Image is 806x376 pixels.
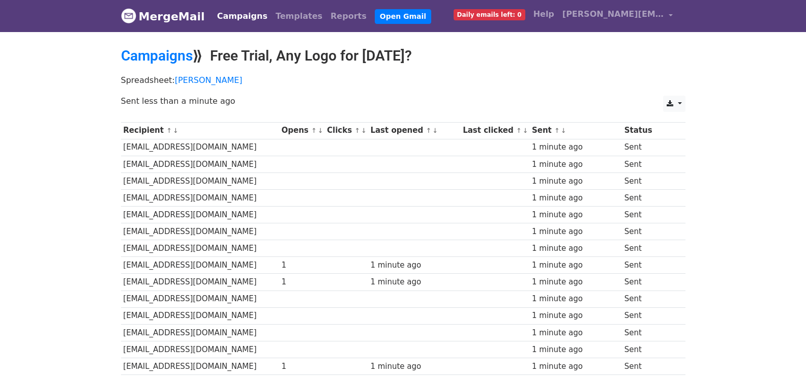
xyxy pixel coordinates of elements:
th: Status [622,122,654,139]
div: 1 minute ago [532,361,619,372]
div: 1 minute ago [370,276,458,288]
div: 1 minute ago [532,259,619,271]
div: 1 minute ago [532,226,619,238]
a: ↓ [318,127,323,134]
td: Sent [622,257,654,274]
td: [EMAIL_ADDRESS][DOMAIN_NAME] [121,257,279,274]
td: Sent [622,156,654,172]
a: [PERSON_NAME] [175,75,243,85]
a: ↓ [561,127,566,134]
div: 1 minute ago [370,259,458,271]
td: [EMAIL_ADDRESS][DOMAIN_NAME] [121,324,279,341]
a: ↑ [354,127,360,134]
a: MergeMail [121,6,205,27]
td: Sent [622,307,654,324]
a: Daily emails left: 0 [450,4,529,24]
a: ↓ [432,127,438,134]
div: 1 minute ago [532,209,619,221]
a: Campaigns [213,6,272,26]
div: 1 minute ago [532,192,619,204]
a: Open Gmail [375,9,431,24]
a: Templates [272,6,326,26]
div: 1 [281,259,322,271]
a: [PERSON_NAME][EMAIL_ADDRESS][DOMAIN_NAME] [558,4,677,28]
a: Campaigns [121,47,193,64]
a: Help [529,4,558,24]
div: 1 minute ago [532,327,619,339]
div: 1 minute ago [532,276,619,288]
td: [EMAIL_ADDRESS][DOMAIN_NAME] [121,291,279,307]
img: MergeMail logo [121,8,136,23]
td: [EMAIL_ADDRESS][DOMAIN_NAME] [121,307,279,324]
td: Sent [622,341,654,358]
a: ↑ [311,127,317,134]
span: [PERSON_NAME][EMAIL_ADDRESS][DOMAIN_NAME] [562,8,664,20]
td: [EMAIL_ADDRESS][DOMAIN_NAME] [121,139,279,156]
td: [EMAIL_ADDRESS][DOMAIN_NAME] [121,223,279,240]
a: ↑ [554,127,560,134]
th: Sent [529,122,622,139]
div: 1 minute ago [532,310,619,322]
div: 1 minute ago [532,141,619,153]
td: Sent [622,207,654,223]
td: Sent [622,223,654,240]
td: Sent [622,172,654,189]
td: [EMAIL_ADDRESS][DOMAIN_NAME] [121,156,279,172]
td: Sent [622,189,654,206]
td: [EMAIL_ADDRESS][DOMAIN_NAME] [121,358,279,374]
td: Sent [622,139,654,156]
p: Spreadsheet: [121,75,685,85]
td: Sent [622,358,654,374]
div: 1 minute ago [532,243,619,254]
a: ↑ [166,127,172,134]
h2: ⟫ Free Trial, Any Logo for [DATE]? [121,47,685,65]
th: Opens [279,122,325,139]
td: Sent [622,324,654,341]
th: Last opened [368,122,461,139]
p: Sent less than a minute ago [121,96,685,106]
th: Clicks [324,122,368,139]
div: 1 minute ago [370,361,458,372]
a: ↓ [361,127,367,134]
div: 1 [281,361,322,372]
div: 1 minute ago [532,176,619,187]
span: Daily emails left: 0 [454,9,525,20]
a: ↓ [173,127,178,134]
td: Sent [622,274,654,291]
td: [EMAIL_ADDRESS][DOMAIN_NAME] [121,274,279,291]
td: Sent [622,240,654,257]
td: [EMAIL_ADDRESS][DOMAIN_NAME] [121,189,279,206]
td: [EMAIL_ADDRESS][DOMAIN_NAME] [121,240,279,257]
a: Reports [326,6,371,26]
td: Sent [622,291,654,307]
div: 1 minute ago [532,293,619,305]
a: ↓ [523,127,528,134]
th: Last clicked [460,122,529,139]
div: 1 minute ago [532,159,619,170]
div: 1 [281,276,322,288]
td: [EMAIL_ADDRESS][DOMAIN_NAME] [121,341,279,358]
a: ↑ [516,127,522,134]
th: Recipient [121,122,279,139]
td: [EMAIL_ADDRESS][DOMAIN_NAME] [121,172,279,189]
a: ↑ [426,127,431,134]
td: [EMAIL_ADDRESS][DOMAIN_NAME] [121,207,279,223]
div: 1 minute ago [532,344,619,356]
